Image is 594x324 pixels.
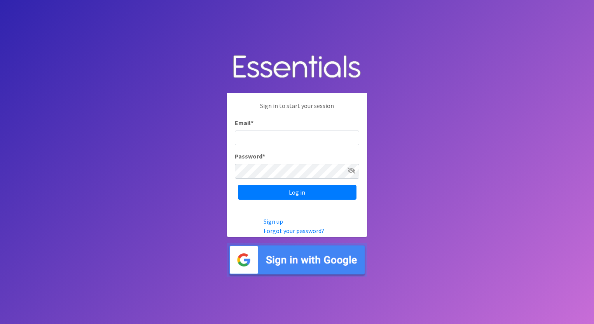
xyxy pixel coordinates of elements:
p: Sign in to start your session [235,101,359,118]
abbr: required [251,119,253,127]
input: Log in [238,185,356,200]
abbr: required [262,152,265,160]
img: Human Essentials [227,47,367,87]
img: Sign in with Google [227,243,367,277]
label: Password [235,152,265,161]
a: Sign up [264,218,283,225]
a: Forgot your password? [264,227,324,235]
label: Email [235,118,253,127]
